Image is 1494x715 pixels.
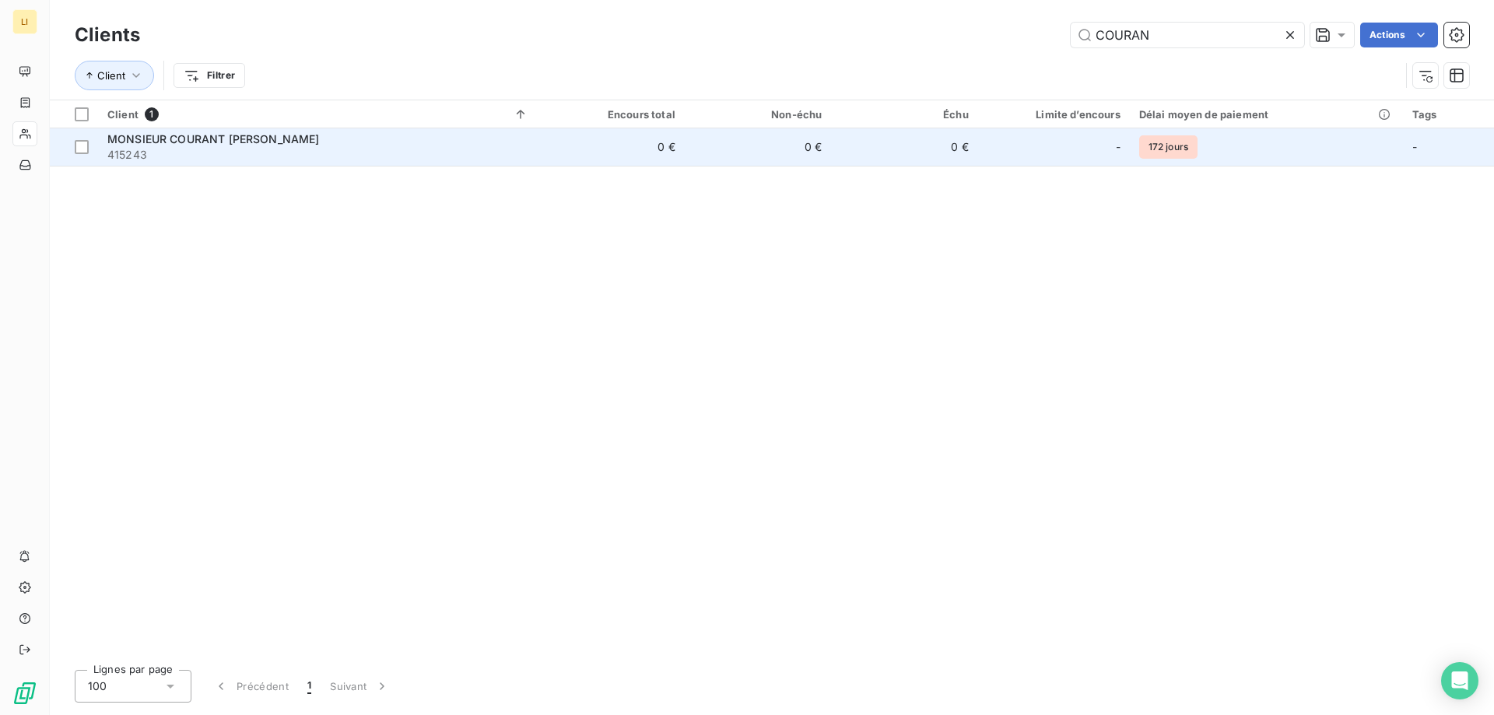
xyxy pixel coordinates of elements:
div: LI [12,9,37,34]
button: Suivant [321,670,399,703]
span: Client [97,69,125,82]
span: - [1116,139,1120,155]
div: Limite d’encours [987,108,1120,121]
td: 0 € [831,128,977,166]
td: 0 € [538,128,684,166]
span: Client [107,108,139,121]
div: Délai moyen de paiement [1139,108,1394,121]
td: 0 € [685,128,831,166]
span: MONSIEUR COURANT [PERSON_NAME] [107,132,320,145]
span: 100 [88,678,107,694]
div: Tags [1412,108,1485,121]
input: Rechercher [1071,23,1304,47]
h3: Clients [75,21,140,49]
button: Filtrer [174,63,245,88]
div: Encours total [547,108,675,121]
div: Non-échu [694,108,822,121]
button: 1 [298,670,321,703]
button: Client [75,61,154,90]
img: Logo LeanPay [12,681,37,706]
span: 172 jours [1139,135,1198,159]
button: Actions [1360,23,1438,47]
div: Échu [840,108,968,121]
span: 1 [307,678,311,694]
span: - [1412,140,1417,153]
span: 1 [145,107,159,121]
span: 415243 [107,147,528,163]
button: Précédent [204,670,298,703]
div: Open Intercom Messenger [1441,662,1478,699]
